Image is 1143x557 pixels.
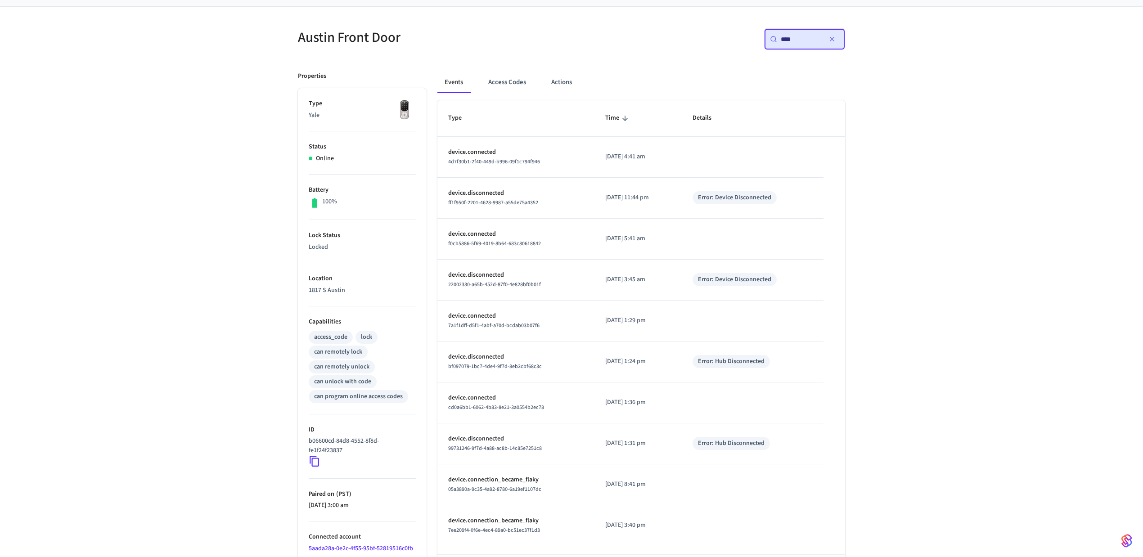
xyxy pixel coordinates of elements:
span: Type [448,111,473,125]
span: ff1f950f-2201-4628-9987-a55de75a4352 [448,199,538,207]
p: Battery [309,185,416,195]
p: [DATE] 1:24 pm [605,357,671,366]
span: Time [605,111,631,125]
p: Paired on [309,490,416,499]
p: Type [309,99,416,108]
p: device.connection_became_flaky [448,475,584,485]
img: Yale Assure Touchscreen Wifi Smart Lock, Satin Nickel, Front [393,99,416,121]
p: device.disconnected [448,434,584,444]
p: Connected account [309,532,416,542]
p: [DATE] 11:44 pm [605,193,671,202]
p: b06600cd-84d8-4552-8f8d-fe1f24f23837 [309,436,412,455]
p: Yale [309,111,416,120]
img: SeamLogoGradient.69752ec5.svg [1121,534,1132,548]
p: device.connected [448,229,584,239]
div: lock [361,332,372,342]
p: [DATE] 8:41 pm [605,480,671,489]
p: Lock Status [309,231,416,240]
button: Actions [544,72,579,93]
p: [DATE] 3:40 pm [605,521,671,530]
table: sticky table [437,100,845,546]
div: ant example [437,72,845,93]
p: device.connected [448,148,584,157]
div: can remotely unlock [314,362,369,372]
p: [DATE] 1:29 pm [605,316,671,325]
span: 7a1f1dff-d5f1-4abf-a70d-bcdab03b07f6 [448,322,540,329]
p: device.connected [448,311,584,321]
div: Error: Hub Disconnected [698,357,765,366]
p: [DATE] 5:41 am [605,234,671,243]
p: Online [316,154,334,163]
p: [DATE] 3:45 am [605,275,671,284]
p: 100% [322,197,337,207]
p: [DATE] 1:31 pm [605,439,671,448]
p: Capabilities [309,317,416,327]
p: device.connected [448,393,584,403]
p: device.connection_became_flaky [448,516,584,526]
p: [DATE] 1:36 pm [605,398,671,407]
div: can program online access codes [314,392,403,401]
div: can unlock with code [314,377,371,386]
p: ID [309,425,416,435]
button: Events [437,72,470,93]
p: [DATE] 3:00 am [309,501,416,510]
span: Details [693,111,723,125]
p: Locked [309,243,416,252]
div: Error: Device Disconnected [698,275,771,284]
p: [DATE] 4:41 am [605,152,671,162]
button: Access Codes [481,72,533,93]
span: 99731246-9f7d-4a88-ac8b-14c85e7251c8 [448,445,542,452]
p: device.disconnected [448,352,584,362]
span: cd0a6bb1-6062-4b83-8e21-3a0554b2ec78 [448,404,544,411]
div: access_code [314,332,347,342]
p: 1817 S Austin [309,286,416,295]
div: can remotely lock [314,347,362,357]
p: Properties [298,72,326,81]
span: f0cb5886-5f69-4019-8b64-683c80618842 [448,240,541,247]
span: 4d7f30b1-2f40-449d-b996-09f1c794f946 [448,158,540,166]
p: device.disconnected [448,270,584,280]
p: Status [309,142,416,152]
a: 5aada28a-0e2c-4f55-95bf-52819516c0fb [309,544,413,553]
div: Error: Device Disconnected [698,193,771,202]
p: device.disconnected [448,189,584,198]
span: 7ee209f4-0f6e-4ec4-89a0-bc51ec37f1d3 [448,526,540,534]
span: ( PST ) [334,490,351,499]
div: Error: Hub Disconnected [698,439,765,448]
span: 22002330-a65b-452d-87f0-4e828bf0b01f [448,281,541,288]
span: 05a3890a-9c35-4a92-8780-6a19ef1107dc [448,485,541,493]
span: bf097079-1bc7-4de4-9f7d-8eb2cbf68c3c [448,363,542,370]
h5: Austin Front Door [298,28,566,47]
p: Location [309,274,416,283]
